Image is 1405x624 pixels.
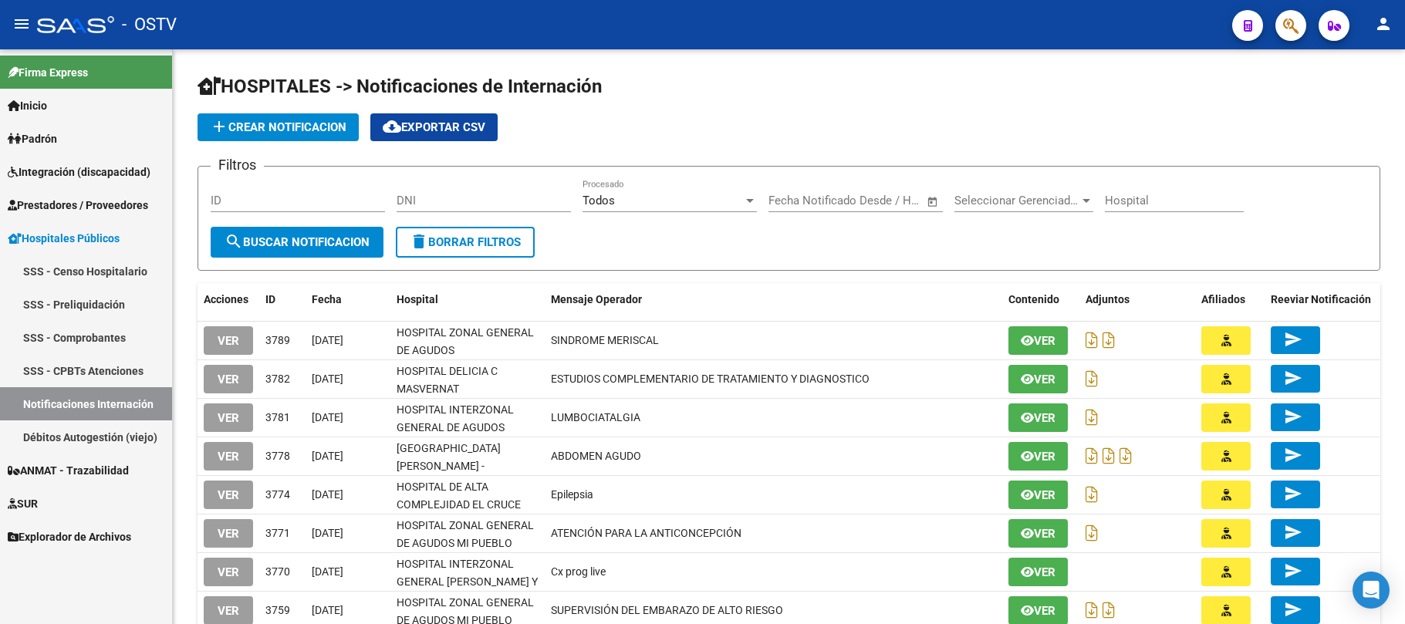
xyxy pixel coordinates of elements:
[1353,572,1390,609] div: Open Intercom Messenger
[383,117,401,136] mat-icon: cloud_download
[312,293,342,305] span: Fecha
[312,370,384,388] div: [DATE]
[204,326,253,355] button: VER
[8,528,131,545] span: Explorador de Archivos
[1034,604,1055,618] span: Ver
[551,411,640,423] span: LUMBOCIATALGIA
[312,332,384,349] div: [DATE]
[545,283,1002,316] datatable-header-cell: Mensaje Operador
[1008,519,1068,548] button: Ver
[1086,293,1130,305] span: Adjuntos
[1265,283,1380,316] datatable-header-cell: Reeviar Notificación
[210,120,346,134] span: Crear Notificacion
[551,373,870,385] span: ESTUDIOS COMPLEMENTARIO DE TRATAMIENTO Y DIAGNOSTICO
[397,442,501,507] span: [GEOGRAPHIC_DATA][PERSON_NAME] - [GEOGRAPHIC_DATA][PERSON_NAME]
[8,130,57,147] span: Padrón
[198,283,259,316] datatable-header-cell: Acciones
[122,8,177,42] span: - OSTV
[551,488,593,501] span: Epilepsia
[1284,407,1302,426] mat-icon: send
[12,15,31,33] mat-icon: menu
[265,334,290,346] span: 3789
[845,194,920,207] input: Fecha fin
[410,232,428,251] mat-icon: delete
[218,604,239,618] span: VER
[1284,484,1302,503] mat-icon: send
[1034,450,1055,464] span: Ver
[1271,293,1371,305] span: Reeviar Notificación
[312,447,384,465] div: [DATE]
[204,519,253,548] button: VER
[551,293,642,305] span: Mensaje Operador
[8,164,150,180] span: Integración (discapacidad)
[265,488,290,501] span: 3774
[218,565,239,579] span: VER
[312,563,384,581] div: [DATE]
[768,194,831,207] input: Fecha inicio
[8,230,120,247] span: Hospitales Públicos
[551,527,741,539] span: ATENCIÓN PARA LA ANTICONCEPCIÓN
[1002,283,1079,316] datatable-header-cell: Contenido
[204,293,248,305] span: Acciones
[390,283,545,316] datatable-header-cell: Hospital
[265,450,290,462] span: 3778
[8,97,47,114] span: Inicio
[397,365,498,395] span: HOSPITAL DELICIA C MASVERNAT
[218,527,239,541] span: VER
[306,283,390,316] datatable-header-cell: Fecha
[1284,600,1302,619] mat-icon: send
[265,604,290,616] span: 3759
[312,486,384,504] div: [DATE]
[583,194,615,207] span: Todos
[397,403,514,451] span: HOSPITAL INTERZONAL GENERAL DE AGUDOS [PERSON_NAME]
[1008,442,1068,471] button: Ver
[8,495,38,512] span: SUR
[383,120,485,134] span: Exportar CSV
[1034,334,1055,348] span: Ver
[1284,562,1302,580] mat-icon: send
[8,64,88,81] span: Firma Express
[210,117,228,136] mat-icon: add
[211,154,264,176] h3: Filtros
[265,293,275,305] span: ID
[924,193,942,211] button: Open calendar
[397,558,538,605] span: HOSPITAL INTERZONAL GENERAL [PERSON_NAME] Y PLANES
[1201,293,1245,305] span: Afiliados
[370,113,498,141] button: Exportar CSV
[265,373,290,385] span: 3782
[1008,481,1068,509] button: Ver
[218,488,239,502] span: VER
[204,558,253,586] button: VER
[1034,411,1055,425] span: Ver
[198,76,602,97] span: HOSPITALES -> Notificaciones de Internación
[551,450,641,462] span: ABDOMEN AGUDO
[397,326,534,374] span: HOSPITAL ZONAL GENERAL DE AGUDOS [PERSON_NAME]
[551,334,659,346] span: SINDROME MERISCAL
[265,565,290,578] span: 3770
[8,197,148,214] span: Prestadores / Proveedores
[1034,488,1055,502] span: Ver
[397,293,438,305] span: Hospital
[265,527,290,539] span: 3771
[551,604,783,616] span: SUPERVISIÓN DEL EMBARAZO DE ALTO RIESGO
[1008,403,1068,432] button: Ver
[397,481,521,528] span: HOSPITAL DE ALTA COMPLEJIDAD EL CRUCE SAMIC
[218,334,239,348] span: VER
[1034,565,1055,579] span: Ver
[551,565,606,578] span: Cx prog live
[1284,523,1302,541] mat-icon: send
[396,227,535,258] button: Borrar Filtros
[1008,293,1059,305] span: Contenido
[204,403,253,432] button: VER
[410,235,521,249] span: Borrar Filtros
[1079,283,1195,316] datatable-header-cell: Adjuntos
[1008,365,1068,393] button: Ver
[198,113,359,141] button: Crear Notificacion
[1008,326,1068,355] button: Ver
[312,409,384,427] div: [DATE]
[218,411,239,425] span: VER
[204,365,253,393] button: VER
[8,462,129,479] span: ANMAT - Trazabilidad
[1195,283,1265,316] datatable-header-cell: Afiliados
[211,227,383,258] button: Buscar Notificacion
